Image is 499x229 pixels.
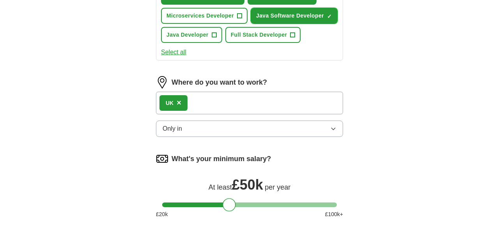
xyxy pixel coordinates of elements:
[166,31,209,39] span: Java Developer
[156,153,168,165] img: salary.png
[256,12,324,20] span: Java Software Developer
[161,48,186,57] button: Select all
[225,27,301,43] button: Full Stack Developer
[163,124,182,133] span: Only in
[177,97,181,109] button: ×
[161,8,248,24] button: Microservices Developer
[325,210,343,218] span: £ 100 k+
[172,77,267,88] label: Where do you want to work?
[172,154,271,164] label: What's your minimum salary?
[166,99,173,107] div: UK
[232,177,263,193] span: £ 50k
[327,13,332,20] span: ✓
[231,31,287,39] span: Full Stack Developer
[156,76,168,89] img: location.png
[156,210,168,218] span: £ 20 k
[161,27,222,43] button: Java Developer
[156,121,343,137] button: Only in
[177,98,181,107] span: ×
[209,183,232,191] span: At least
[265,183,290,191] span: per year
[251,8,338,24] button: Java Software Developer✓
[166,12,234,20] span: Microservices Developer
